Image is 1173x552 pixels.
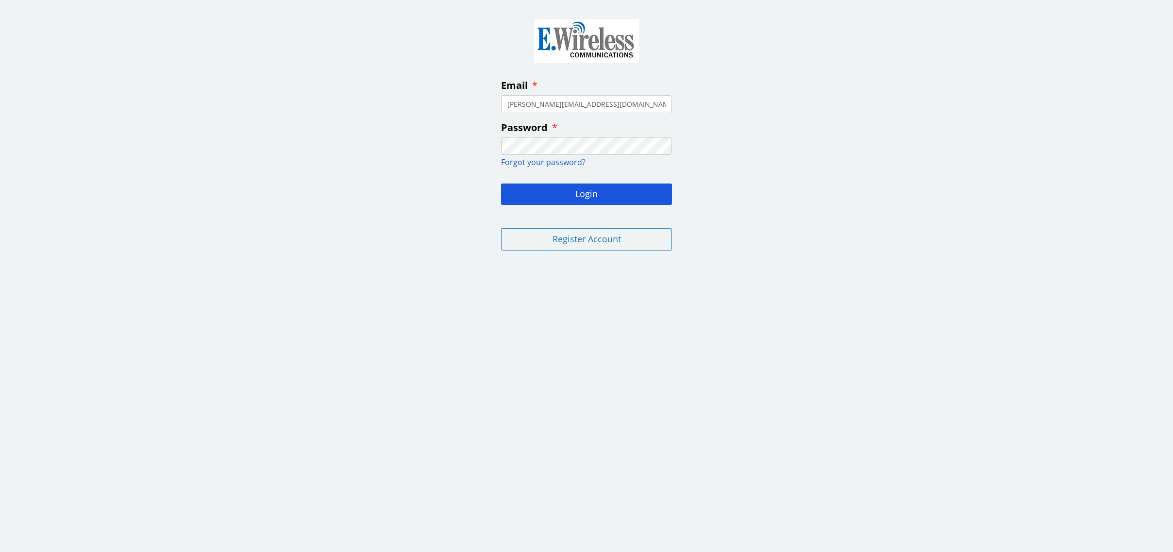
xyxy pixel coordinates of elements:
[501,228,672,251] button: Register Account
[501,95,672,113] input: enter your email address
[501,121,548,134] span: Password
[501,79,528,92] span: Email
[501,184,672,205] button: Login
[501,157,586,167] a: Forgot your password?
